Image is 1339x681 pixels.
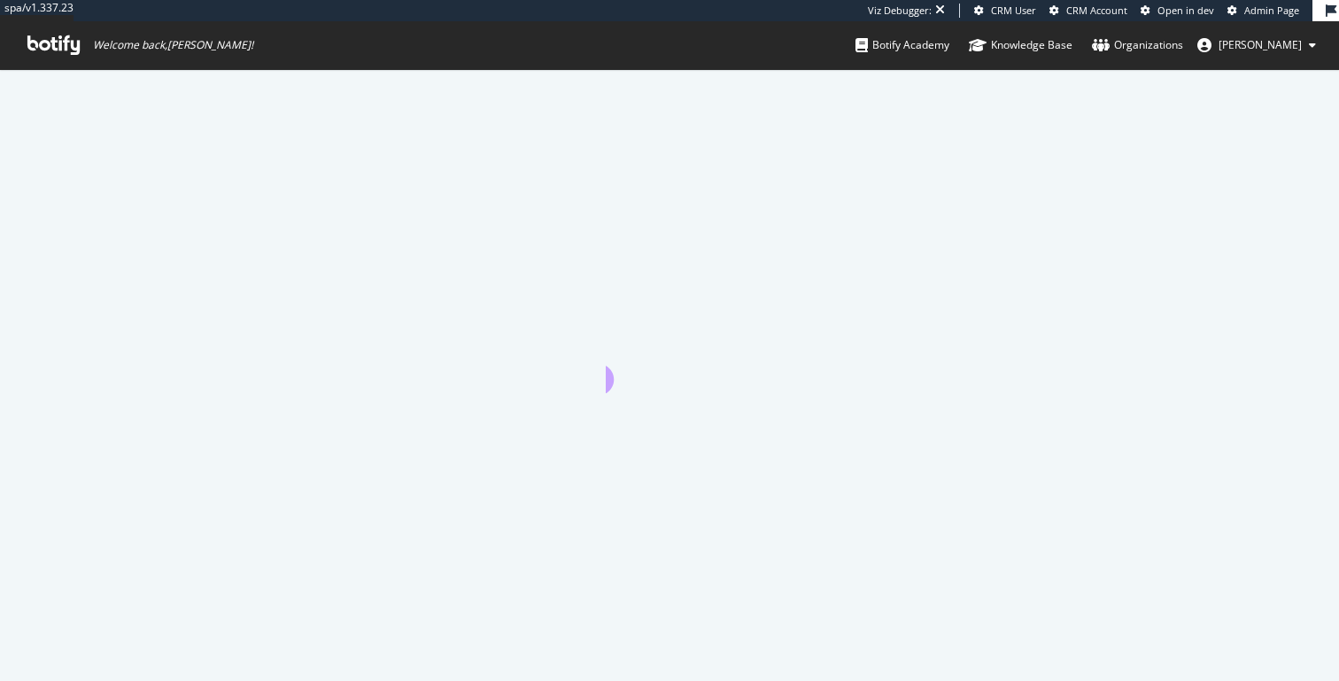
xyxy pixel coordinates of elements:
div: Botify Academy [855,36,949,54]
a: Admin Page [1227,4,1299,18]
div: animation [606,329,733,393]
span: Welcome back, [PERSON_NAME] ! [93,38,253,52]
span: CRM Account [1066,4,1127,17]
a: Botify Academy [855,21,949,69]
button: [PERSON_NAME] [1183,31,1330,59]
a: CRM User [974,4,1036,18]
div: Organizations [1092,36,1183,54]
span: Open in dev [1157,4,1214,17]
div: Knowledge Base [969,36,1072,54]
a: Open in dev [1141,4,1214,18]
span: CRM User [991,4,1036,17]
a: CRM Account [1049,4,1127,18]
span: Thomas Grange [1219,37,1302,52]
a: Organizations [1092,21,1183,69]
span: Admin Page [1244,4,1299,17]
div: Viz Debugger: [868,4,932,18]
a: Knowledge Base [969,21,1072,69]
